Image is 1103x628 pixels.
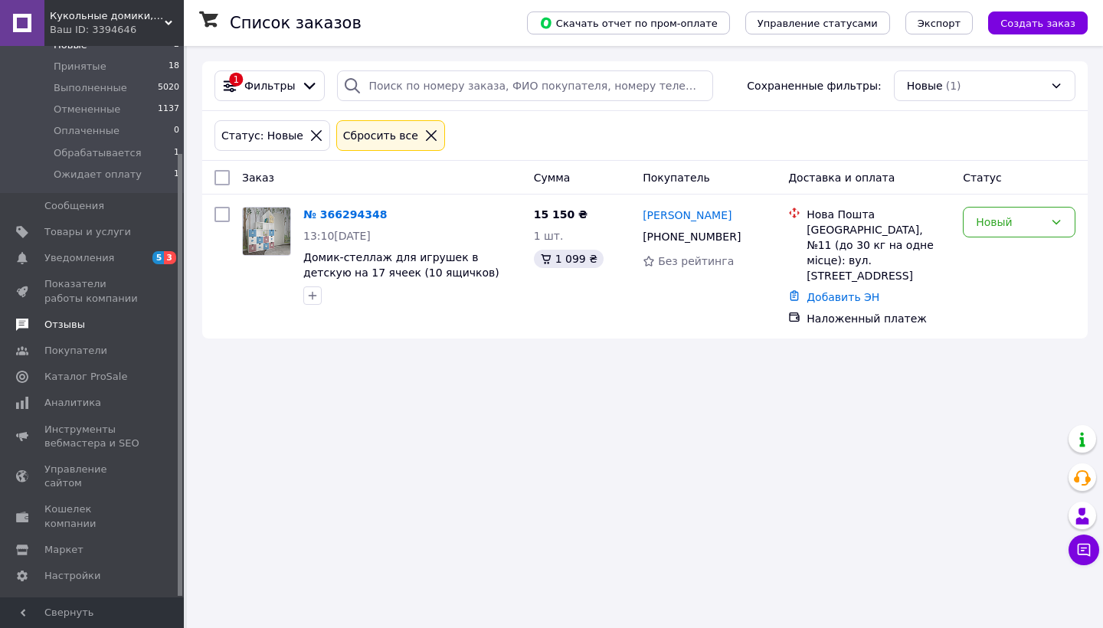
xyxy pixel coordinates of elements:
[50,23,184,37] div: Ваш ID: 3394646
[44,423,142,450] span: Инструменты вебмастера и SEO
[807,311,951,326] div: Наложенный платеж
[242,207,291,256] a: Фото товару
[918,18,961,29] span: Экспорт
[44,277,142,305] span: Показатели работы компании
[158,103,179,116] span: 1137
[534,172,571,184] span: Сумма
[244,78,295,93] span: Фильтры
[54,103,120,116] span: Отмененные
[807,291,879,303] a: Добавить ЭН
[44,569,100,583] span: Настройки
[788,172,895,184] span: Доставка и оплата
[758,18,878,29] span: Управление статусами
[807,222,951,283] div: [GEOGRAPHIC_DATA], №11 (до 30 кг на одне місце): вул. [STREET_ADDRESS]
[643,208,732,223] a: [PERSON_NAME]
[303,208,387,221] a: № 366294348
[218,127,306,144] div: Статус: Новые
[643,172,710,184] span: Покупатель
[44,463,142,490] span: Управление сайтом
[907,78,943,93] span: Новые
[539,16,718,30] span: Скачать отчет по пром-оплате
[963,172,1002,184] span: Статус
[658,255,734,267] span: Без рейтинга
[174,124,179,138] span: 0
[158,81,179,95] span: 5020
[44,225,131,239] span: Товары и услуги
[44,370,127,384] span: Каталог ProSale
[44,396,101,410] span: Аналитика
[242,172,274,184] span: Заказ
[174,146,179,160] span: 1
[988,11,1088,34] button: Создать заказ
[1069,535,1099,565] button: Чат с покупателем
[303,251,499,279] a: Домик-стеллаж для игрушек в детскую на 17 ячеек (10 ящичков)
[905,11,973,34] button: Экспорт
[54,60,106,74] span: Принятые
[54,168,142,182] span: Ожидает оплату
[534,230,564,242] span: 1 шт.
[44,502,142,530] span: Кошелек компании
[337,70,713,101] input: Поиск по номеру заказа, ФИО покупателя, номеру телефона, Email, номеру накладной
[54,81,127,95] span: Выполненные
[243,208,290,255] img: Фото товару
[973,16,1088,28] a: Создать заказ
[54,124,119,138] span: Оплаченные
[50,9,165,23] span: Кукольные домики, парковки, стеллажи от производителя
[534,208,588,221] span: 15 150 ₴
[174,168,179,182] span: 1
[152,251,165,264] span: 5
[527,11,730,34] button: Скачать отчет по пром-оплате
[643,231,741,243] span: [PHONE_NUMBER]
[1000,18,1075,29] span: Создать заказ
[340,127,421,144] div: Сбросить все
[44,543,83,557] span: Маркет
[44,251,114,265] span: Уведомления
[230,14,362,32] h1: Список заказов
[303,230,371,242] span: 13:10[DATE]
[169,60,179,74] span: 18
[976,214,1044,231] div: Новый
[164,251,176,264] span: 3
[946,80,961,92] span: (1)
[807,207,951,222] div: Нова Пошта
[44,318,85,332] span: Отзывы
[44,199,104,213] span: Сообщения
[534,250,604,268] div: 1 099 ₴
[54,146,141,160] span: Обрабатывается
[747,78,881,93] span: Сохраненные фильтры:
[745,11,890,34] button: Управление статусами
[44,344,107,358] span: Покупатели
